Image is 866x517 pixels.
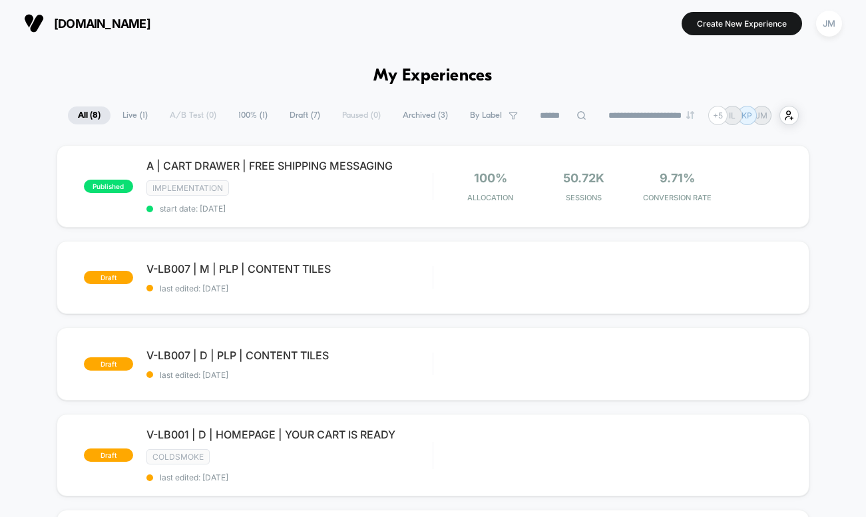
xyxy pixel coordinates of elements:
span: 9.71% [660,171,695,185]
span: COLDSMOKE [146,449,210,464]
span: last edited: [DATE] [146,370,433,380]
button: JM [812,10,846,37]
span: [DOMAIN_NAME] [54,17,150,31]
span: 50.72k [563,171,604,185]
p: IL [729,110,736,120]
button: Create New Experience [682,12,802,35]
span: A | CART DRAWER | FREE SHIPPING MESSAGING [146,159,433,172]
span: last edited: [DATE] [146,283,433,293]
span: Draft ( 7 ) [280,106,330,124]
span: V-LB007 | D | PLP | CONTENT TILES [146,349,433,362]
span: Archived ( 3 ) [393,106,458,124]
p: JM [756,110,767,120]
span: Allocation [467,193,513,202]
img: Visually logo [24,13,44,33]
span: V-LB001 | D | HOMEPAGE | YOUR CART IS READY [146,428,433,441]
span: draft [84,271,133,284]
span: IMPLEMENTATION [146,180,229,196]
span: draft [84,448,133,462]
span: 100% ( 1 ) [228,106,278,124]
span: 100% [474,171,507,185]
span: By Label [470,110,502,120]
span: last edited: [DATE] [146,472,433,482]
span: start date: [DATE] [146,204,433,214]
div: + 5 [708,106,728,125]
span: Sessions [541,193,628,202]
p: KP [742,110,752,120]
div: JM [816,11,842,37]
img: end [686,111,694,119]
span: Live ( 1 ) [112,106,158,124]
span: V-LB007 | M | PLP | CONTENT TILES [146,262,433,275]
span: All ( 8 ) [68,106,110,124]
button: [DOMAIN_NAME] [20,13,154,34]
span: draft [84,357,133,371]
span: published [84,180,133,193]
span: CONVERSION RATE [634,193,722,202]
h1: My Experiences [373,67,493,86]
